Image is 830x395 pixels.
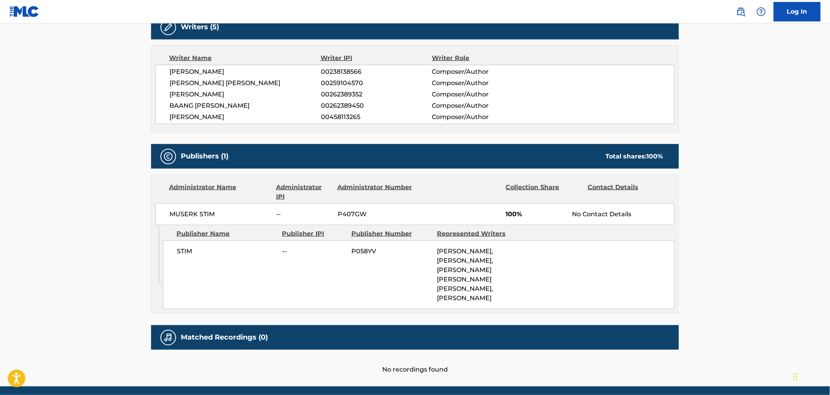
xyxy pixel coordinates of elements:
div: Administrator IPI [276,183,331,201]
span: [PERSON_NAME] [PERSON_NAME] [169,78,321,88]
div: Writer Role [432,53,533,63]
span: Composer/Author [432,78,533,88]
div: Help [753,4,769,20]
img: help [757,7,766,16]
span: [PERSON_NAME], [PERSON_NAME], [PERSON_NAME] [PERSON_NAME] [PERSON_NAME], [PERSON_NAME] [437,247,493,302]
a: Public Search [733,4,749,20]
span: 100 % [647,153,663,160]
div: Drag [793,365,798,389]
span: Composer/Author [432,67,533,77]
span: 00458113265 [321,112,432,122]
div: Contact Details [588,183,663,201]
a: Log In [774,2,821,21]
div: Administrator Number [337,183,413,201]
div: No Contact Details [572,210,674,219]
img: Publishers [164,152,173,161]
div: Total shares: [606,152,663,161]
iframe: Chat Widget [791,358,830,395]
span: BAANG [PERSON_NAME] [169,101,321,110]
div: Represented Writers [437,229,517,238]
div: Writer IPI [321,53,432,63]
span: Composer/Author [432,112,533,122]
h5: Writers (5) [181,23,219,32]
div: Writer Name [169,53,321,63]
span: Composer/Author [432,90,533,99]
div: Administrator Name [169,183,270,201]
div: Publisher Name [176,229,276,238]
span: 00262389352 [321,90,432,99]
span: P407GW [338,210,413,219]
span: 00259104570 [321,78,432,88]
span: 00262389450 [321,101,432,110]
img: search [736,7,746,16]
div: Collection Share [506,183,582,201]
span: -- [282,247,346,256]
div: Publisher IPI [282,229,346,238]
div: Publisher Number [351,229,431,238]
span: [PERSON_NAME] [169,67,321,77]
span: [PERSON_NAME] [169,90,321,99]
img: MLC Logo [9,6,39,17]
span: P058YV [351,247,431,256]
span: Composer/Author [432,101,533,110]
span: [PERSON_NAME] [169,112,321,122]
h5: Publishers (1) [181,152,228,161]
div: No recordings found [151,350,679,375]
img: Matched Recordings [164,333,173,342]
span: 100% [506,210,566,219]
span: STIM [177,247,276,256]
span: -- [276,210,332,219]
img: Writers [164,23,173,32]
span: MUSERK STIM [169,210,271,219]
h5: Matched Recordings (0) [181,333,268,342]
span: 00238138566 [321,67,432,77]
